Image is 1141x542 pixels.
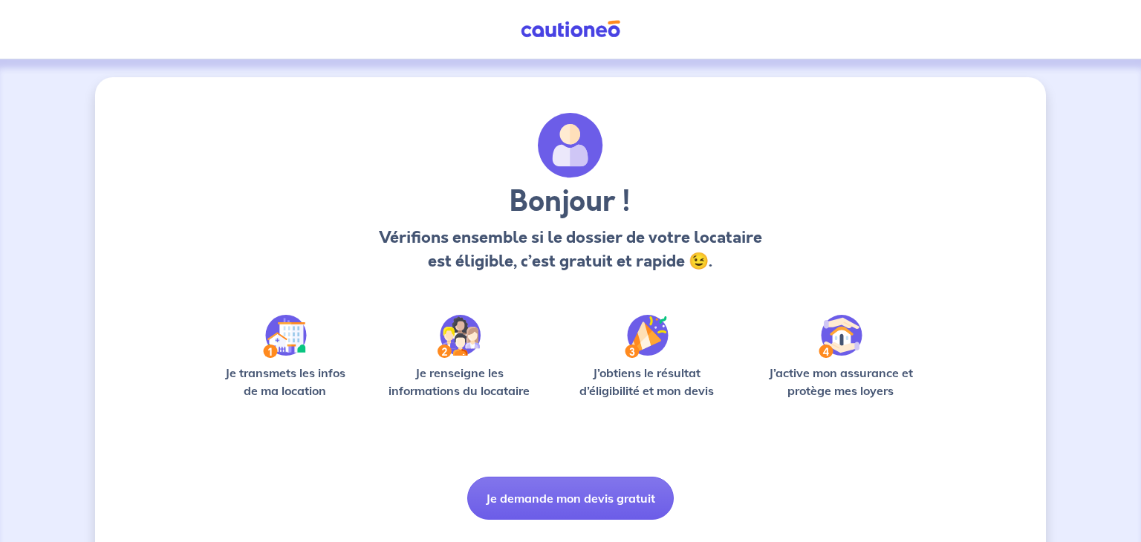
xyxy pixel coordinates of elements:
p: J’obtiens le résultat d’éligibilité et mon devis [563,364,731,399]
p: Je renseigne les informations du locataire [380,364,539,399]
p: Vérifions ensemble si le dossier de votre locataire est éligible, c’est gratuit et rapide 😉. [374,226,766,273]
img: Cautioneo [515,20,626,39]
img: /static/bfff1cf634d835d9112899e6a3df1a5d/Step-4.svg [819,315,862,358]
img: /static/f3e743aab9439237c3e2196e4328bba9/Step-3.svg [625,315,669,358]
button: Je demande mon devis gratuit [467,477,674,520]
img: /static/c0a346edaed446bb123850d2d04ad552/Step-2.svg [438,315,481,358]
p: Je transmets les infos de ma location [214,364,356,399]
h3: Bonjour ! [374,184,766,220]
img: archivate [538,113,603,178]
img: /static/90a569abe86eec82015bcaae536bd8e6/Step-1.svg [263,315,307,358]
p: J’active mon assurance et protège mes loyers [754,364,927,399]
